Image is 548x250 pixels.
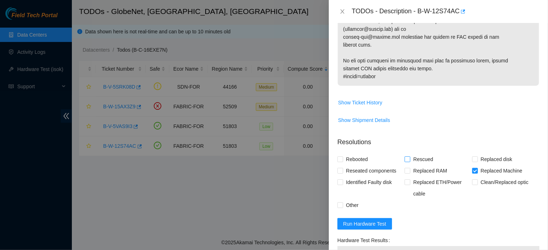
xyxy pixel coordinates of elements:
[343,165,399,176] span: Reseated components
[338,114,391,126] button: Show Shipment Details
[478,176,531,188] span: Clean/Replaced optic
[410,165,450,176] span: Replaced RAM
[340,9,345,14] span: close
[338,97,383,108] button: Show Ticket History
[343,154,371,165] span: Rebooted
[338,99,382,107] span: Show Ticket History
[337,8,347,15] button: Close
[338,116,390,124] span: Show Shipment Details
[410,154,436,165] span: Rescued
[410,176,472,199] span: Replaced ETH/Power cable
[352,6,539,17] div: TODOs - Description - B-W-12S74AC
[478,165,525,176] span: Replaced Machine
[478,154,515,165] span: Replaced disk
[337,132,539,147] p: Resolutions
[343,176,395,188] span: Identified Faulty disk
[337,235,393,246] label: Hardware Test Results
[337,218,392,230] button: Run Hardware Test
[343,220,386,228] span: Run Hardware Test
[343,199,362,211] span: Other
